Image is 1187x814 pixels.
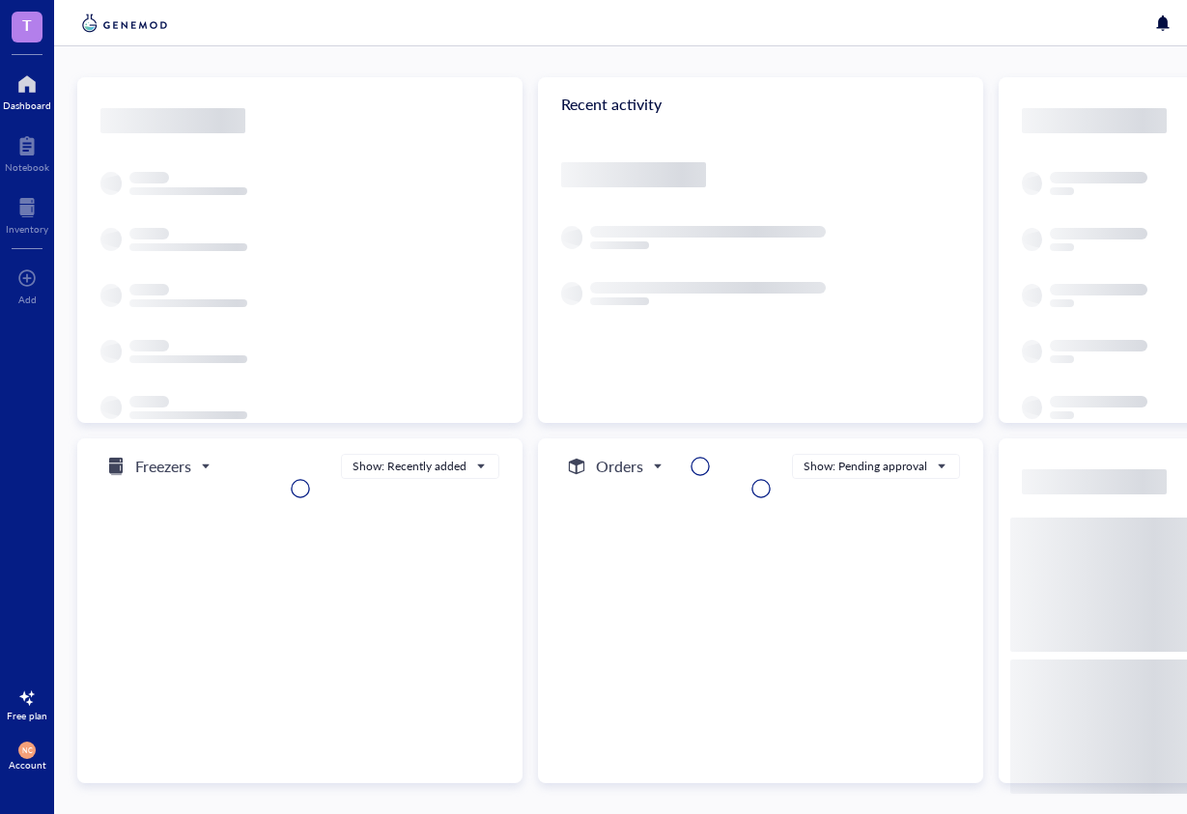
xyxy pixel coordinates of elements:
[3,99,51,111] div: Dashboard
[22,746,33,755] span: NC
[22,13,32,37] span: T
[77,12,172,35] img: genemod-logo
[3,69,51,111] a: Dashboard
[9,759,46,771] div: Account
[353,458,466,475] div: Show: Recently added
[7,710,47,721] div: Free plan
[804,458,927,475] div: Show: Pending approval
[5,161,49,173] div: Notebook
[18,294,37,305] div: Add
[5,130,49,173] a: Notebook
[538,77,983,131] div: Recent activity
[596,455,643,478] h5: Orders
[135,455,191,478] h5: Freezers
[6,192,48,235] a: Inventory
[6,223,48,235] div: Inventory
